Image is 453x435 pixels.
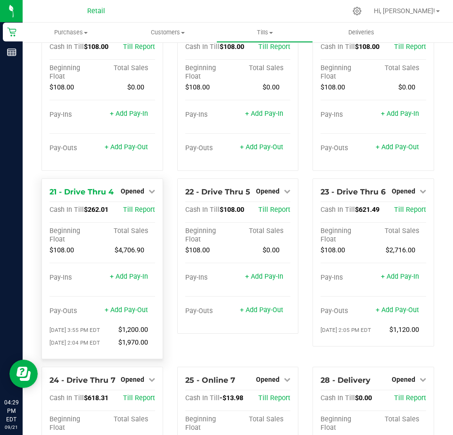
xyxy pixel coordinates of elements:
span: Customers [120,28,215,37]
span: $108.00 [49,83,74,91]
span: $108.00 [84,43,108,51]
div: Pay-Ins [185,111,238,119]
a: + Add Pay-Out [376,143,419,151]
div: Total Sales [373,64,426,72]
span: $0.00 [263,83,280,91]
span: $1,200.00 [118,326,148,334]
p: 09/21 [4,424,18,431]
a: Till Report [123,206,155,214]
span: [DATE] 3:55 PM EDT [49,327,100,333]
div: Beginning Float [185,64,238,81]
span: -$13.98 [220,394,243,402]
a: + Add Pay-In [381,110,419,118]
a: Purchases [23,23,119,42]
a: Tills [216,23,313,42]
span: $2,716.00 [386,246,415,254]
a: + Add Pay-Out [376,306,419,314]
a: Till Report [123,43,155,51]
a: Till Report [394,394,426,402]
div: Manage settings [351,7,363,16]
span: Cash In Till [321,43,355,51]
a: + Add Pay-Out [105,306,148,314]
span: 23 - Drive Thru 6 [321,187,386,196]
span: 25 - Online 7 [185,376,235,385]
span: Deliveries [336,28,387,37]
span: Opened [121,187,144,195]
div: Pay-Ins [49,111,102,119]
span: Cash In Till [185,43,220,51]
span: Opened [121,376,144,383]
span: $108.00 [185,246,210,254]
span: $4,706.90 [115,246,144,254]
span: [DATE] 2:04 PM EDT [49,339,100,346]
span: Purchases [23,28,119,37]
a: Till Report [394,206,426,214]
div: Total Sales [102,227,155,235]
div: Total Sales [238,415,290,424]
div: Pay-Outs [185,307,238,315]
a: Till Report [123,394,155,402]
span: 21 - Drive Thru 4 [49,187,114,196]
a: + Add Pay-Out [240,306,283,314]
div: Total Sales [102,64,155,72]
a: + Add Pay-In [110,273,148,281]
a: + Add Pay-In [245,273,283,281]
a: Till Report [258,43,290,51]
span: $1,970.00 [118,338,148,346]
div: Pay-Ins [321,111,373,119]
span: 22 - Drive Thru 5 [185,187,250,196]
div: Pay-Ins [185,274,238,282]
p: 04:29 PM EDT [4,398,18,424]
span: 28 - Delivery [321,376,371,385]
span: 24 - Drive Thru 7 [49,376,115,385]
span: Hi, [PERSON_NAME]! [374,7,435,15]
a: Till Report [258,394,290,402]
inline-svg: Retail [7,27,16,37]
span: Opened [392,376,415,383]
div: Beginning Float [49,227,102,244]
div: Pay-Ins [321,274,373,282]
span: $108.00 [185,83,210,91]
span: Cash In Till [321,206,355,214]
a: + Add Pay-In [245,110,283,118]
span: $0.00 [355,394,372,402]
div: Pay-Outs [49,144,102,153]
div: Pay-Outs [321,307,373,315]
a: + Add Pay-Out [240,143,283,151]
span: Retail [87,7,105,15]
div: Beginning Float [185,415,238,432]
span: $262.01 [84,206,108,214]
span: Cash In Till [185,206,220,214]
div: Pay-Ins [49,274,102,282]
span: $108.00 [321,83,345,91]
span: $621.49 [355,206,379,214]
span: $108.00 [321,246,345,254]
div: Pay-Outs [185,144,238,153]
a: + Add Pay-In [110,110,148,118]
span: $108.00 [220,206,244,214]
span: Cash In Till [49,394,84,402]
span: Till Report [258,206,290,214]
a: Till Report [394,43,426,51]
a: + Add Pay-Out [105,143,148,151]
span: Opened [256,376,280,383]
div: Beginning Float [321,415,373,432]
div: Total Sales [373,415,426,424]
a: Customers [119,23,216,42]
inline-svg: Reports [7,48,16,57]
span: $1,120.00 [389,326,419,334]
a: + Add Pay-In [381,273,419,281]
div: Beginning Float [321,64,373,81]
div: Total Sales [373,227,426,235]
div: Beginning Float [49,415,102,432]
span: $618.31 [84,394,108,402]
span: [DATE] 2:05 PM EDT [321,327,371,333]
